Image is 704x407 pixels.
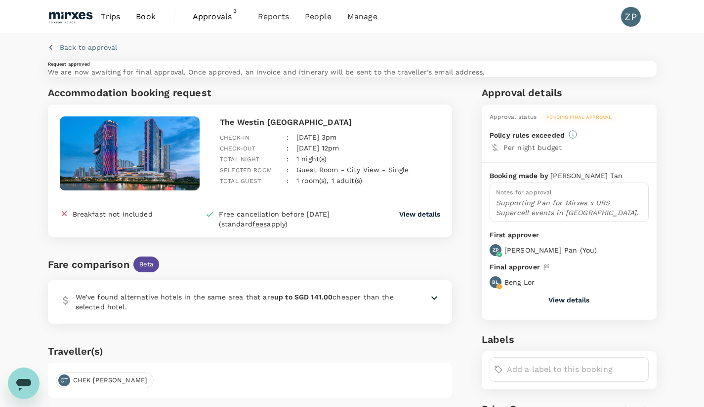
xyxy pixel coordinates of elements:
p: Guest Room - City View - Single [296,165,409,175]
span: Selected room [220,167,272,174]
span: Trips [101,11,120,23]
div: : [279,168,289,186]
p: Back to approval [60,42,117,52]
div: Fare comparison [48,257,129,272]
span: Notes for approval [496,189,552,196]
div: Approval status [490,112,537,122]
p: Beng Lor [504,277,535,287]
img: Mirxes Holding Pte Ltd [48,6,93,28]
div: : [279,135,289,154]
h6: Labels [482,332,657,347]
img: hotel [60,116,200,190]
h6: Request approved [48,61,657,67]
p: BL [492,279,498,286]
button: View details [399,209,440,219]
div: Free cancellation before [DATE] (standard apply) [219,209,359,229]
p: ZP [493,247,498,254]
p: Per night budget [503,143,649,152]
span: Pending final approval [540,114,618,121]
button: Back to approval [48,42,117,52]
p: Policy rules exceeded [490,130,565,140]
span: Beta [133,260,160,269]
span: Check-in [220,134,249,141]
b: up to SGD 141.00 [274,293,332,301]
div: : [279,124,289,143]
span: Check-out [220,145,255,152]
div: Breakfast not included [73,209,153,219]
span: Book [136,11,156,23]
span: CHEK [PERSON_NAME] [67,376,154,385]
p: [PERSON_NAME] Tan [550,171,622,181]
div: CT [58,374,70,386]
h6: Traveller(s) [48,343,453,359]
div: : [279,157,289,176]
span: Total guest [220,178,261,185]
p: 1 room(s), 1 adult(s) [296,176,362,185]
span: Manage [347,11,377,23]
span: Approvals [193,11,242,23]
span: People [305,11,331,23]
p: [DATE] 3pm [296,132,337,142]
p: 1 night(s) [296,154,327,164]
p: Booking made by [490,171,550,181]
input: Add a label to this booking [507,362,644,377]
iframe: Button to launch messaging window [8,368,40,399]
p: We are now awaiting for final approval. Once approved, an invoice and itinerary will be sent to t... [48,67,657,77]
p: Final approver [490,262,540,272]
p: First approver [490,230,649,240]
span: Reports [258,11,289,23]
h6: Approval details [482,85,657,101]
p: We’ve found alternative hotels in the same area that are cheaper than the selected hotel. [76,292,405,312]
p: [PERSON_NAME] Pan ( You ) [504,245,597,255]
p: Supporting Pan for Mirxes x UBS Supercell events in [GEOGRAPHIC_DATA]. [496,198,642,218]
h6: Accommodation booking request [48,85,248,101]
div: : [279,146,289,165]
button: View details [548,296,589,304]
span: 3 [230,6,240,16]
span: fees [252,220,267,228]
div: ZP [621,7,641,27]
p: [DATE] 12pm [296,143,339,153]
span: Total night [220,156,260,163]
p: The Westin [GEOGRAPHIC_DATA] [220,116,440,128]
